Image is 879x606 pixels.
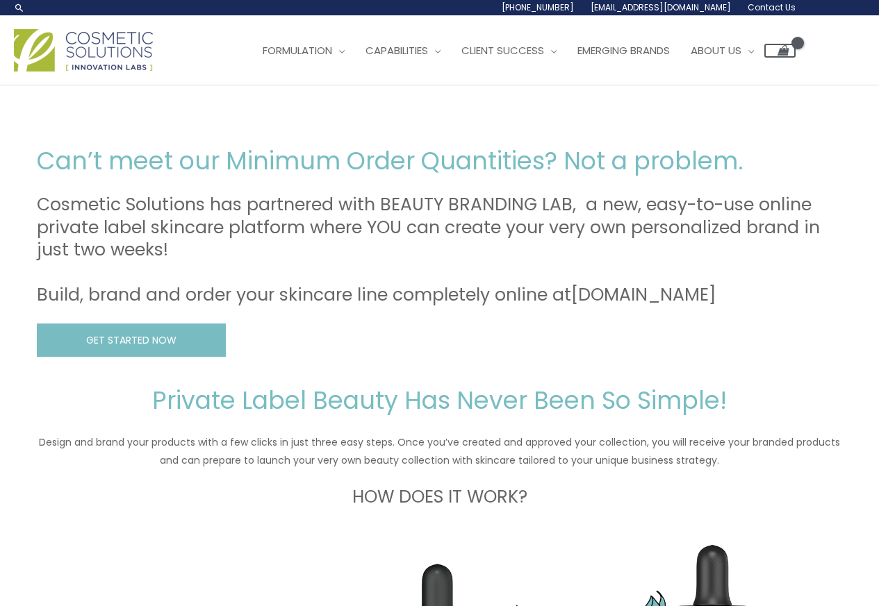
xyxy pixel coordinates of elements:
span: [PHONE_NUMBER] [502,1,574,13]
span: About Us [691,43,741,58]
img: Cosmetic Solutions Logo [14,29,153,71]
span: Contact Us [748,1,796,13]
a: Emerging Brands [567,30,680,71]
a: Client Success [451,30,567,71]
a: View Shopping Cart, empty [764,44,796,58]
h2: Private Label Beauty Has Never Been So Simple! [37,385,843,416]
span: Emerging Brands [577,43,670,58]
nav: Site Navigation [242,30,796,71]
p: Design and brand your products with a few clicks in just three easy steps. Once you’ve created an... [37,433,843,469]
a: Formulation [252,30,355,71]
h3: HOW DOES IT WORK? [37,486,843,509]
a: Capabilities [355,30,451,71]
span: Client Success [461,43,544,58]
span: [EMAIL_ADDRESS][DOMAIN_NAME] [591,1,731,13]
h2: Can’t meet our Minimum Order Quantities? Not a problem. [37,145,843,177]
a: About Us [680,30,764,71]
a: GET STARTED NOW [37,323,226,357]
a: [DOMAIN_NAME] [571,283,716,307]
a: Search icon link [14,2,25,13]
h3: Cosmetic Solutions has partnered with BEAUTY BRANDING LAB, a new, easy-to-use online private labe... [37,194,843,307]
span: Capabilities [365,43,428,58]
span: Formulation [263,43,332,58]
